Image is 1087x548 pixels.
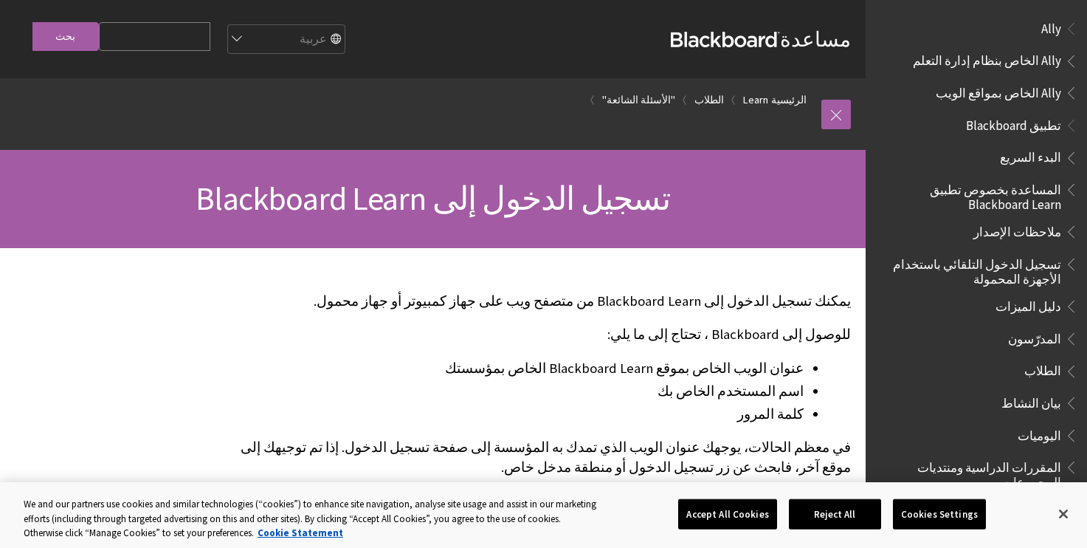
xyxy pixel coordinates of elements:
a: الرئيسية [771,91,807,109]
select: Site Language Selector [227,25,345,55]
span: الطلاب [1024,359,1061,379]
span: البدء السريع [1000,145,1061,165]
span: المقررات الدراسية ومنتديات المجموعات [883,455,1061,490]
li: اسم المستخدم الخاص بك [233,381,804,402]
span: تسجيل الدخول إلى Blackboard Learn [196,178,670,219]
span: تسجيل الدخول التلقائي باستخدام الأجهزة المحمولة [883,252,1061,287]
span: Ally الخاص بمواقع الويب [936,81,1061,100]
li: عنوان الويب الخاص بموقع Blackboard Learn الخاص بمؤسستك [233,358,804,379]
span: بيان النشاط [1001,391,1061,411]
span: Ally [1041,16,1061,36]
div: We and our partners use cookies and similar technologies (“cookies”) to enhance site navigation, ... [24,497,598,541]
a: "الأسئلة الشائعة" [602,91,675,109]
p: يمكنك تسجيل الدخول إلى Blackboard Learn من متصفح ويب على جهاز كمبيوتر أو جهاز محمول. [233,292,851,311]
a: Learn [743,91,768,109]
span: المساعدة بخصوص تطبيق Blackboard Learn [883,177,1061,212]
a: الطلاب [694,91,724,109]
p: في معظم الحالات، يوجهك عنوان الويب الذي تمدك به المؤسسة إلى صفحة تسجيل الدخول. إذا تم توجيهك إلى ... [233,438,851,476]
input: بحث [32,22,99,51]
li: كلمة المرور [233,404,804,425]
span: المدرّسون [1008,326,1061,346]
button: Close [1047,498,1080,530]
p: للوصول إلى Blackboard ، تحتاج إلى ما يلي: [233,325,851,344]
a: More information about your privacy, opens in a new tab [258,527,343,539]
span: ملاحظات الإصدار [973,219,1061,239]
button: Accept All Cookies [678,499,776,530]
button: Reject All [789,499,881,530]
span: تطبيق Blackboard [966,113,1061,133]
a: مساعدةBlackboard [671,26,851,52]
span: Ally الخاص بنظام إدارة التعلم [913,49,1061,69]
nav: Book outline for Anthology Ally Help [874,16,1078,106]
strong: Blackboard [671,32,780,47]
span: اليوميات [1018,423,1061,443]
span: دليل الميزات [995,294,1061,314]
button: Cookies Settings [893,499,986,530]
